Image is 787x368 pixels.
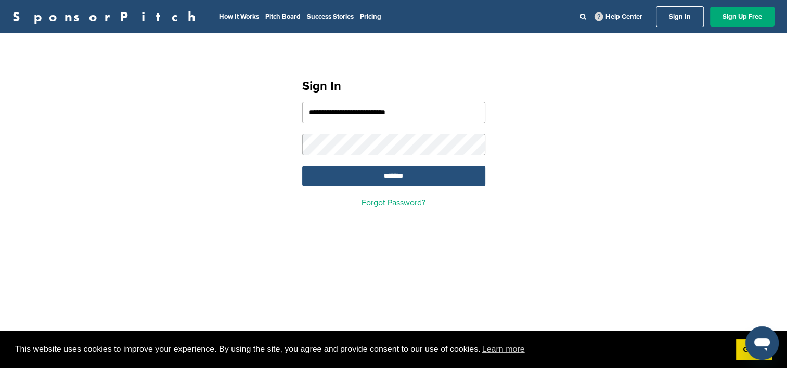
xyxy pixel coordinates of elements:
a: How It Works [219,12,259,21]
iframe: Button to launch messaging window [745,326,779,360]
a: Sign In [656,6,704,27]
a: SponsorPitch [12,10,202,23]
a: Sign Up Free [710,7,775,27]
a: Success Stories [307,12,354,21]
a: Pitch Board [265,12,301,21]
a: Pricing [360,12,381,21]
span: This website uses cookies to improve your experience. By using the site, you agree and provide co... [15,341,728,357]
a: learn more about cookies [481,341,526,357]
a: Forgot Password? [362,198,425,208]
h1: Sign In [302,77,485,96]
a: Help Center [592,10,644,23]
a: dismiss cookie message [736,339,772,360]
